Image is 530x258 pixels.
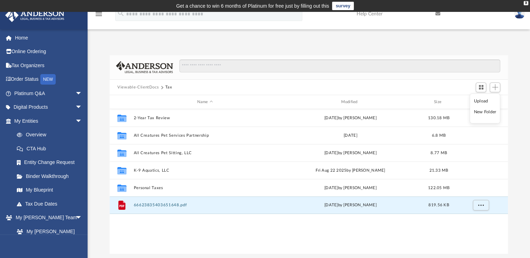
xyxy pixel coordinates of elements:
[3,8,67,22] img: Anderson Advisors Platinum Portal
[75,114,89,128] span: arrow_drop_down
[134,116,276,120] button: 2-Year Tax Review
[279,167,422,174] div: Fri Aug 22 2025 by [PERSON_NAME]
[10,197,93,211] a: Tax Due Dates
[279,150,422,156] div: [DATE] by [PERSON_NAME]
[5,72,93,87] a: Order StatusNEW
[179,59,500,73] input: Search files and folders
[5,45,93,59] a: Online Ordering
[5,58,93,72] a: Tax Organizers
[117,84,159,91] button: Viewable-ClientDocs
[40,74,56,85] div: NEW
[474,109,496,116] li: New Folder
[279,99,422,105] div: Modified
[5,100,93,114] a: Digital Productsarrow_drop_down
[279,202,422,208] div: [DATE] by [PERSON_NAME]
[473,200,489,210] button: More options
[428,203,449,207] span: 819.56 KB
[176,2,329,10] div: Get a chance to win 6 months of Platinum for free just by filling out this
[279,132,422,139] div: [DATE]
[524,1,528,5] div: close
[134,203,276,207] button: 66623835403651648.pdf
[332,2,354,10] a: survey
[133,99,276,105] div: Name
[95,13,103,18] a: menu
[5,114,93,128] a: My Entitiesarrow_drop_down
[110,109,508,254] div: grid
[75,86,89,101] span: arrow_drop_down
[5,86,93,100] a: Platinum Q&Aarrow_drop_down
[432,134,446,137] span: 6.8 MB
[10,128,93,142] a: Overview
[5,211,89,225] a: My [PERSON_NAME] Teamarrow_drop_down
[75,211,89,225] span: arrow_drop_down
[134,151,276,155] button: All Creatures Pet Sitting, LLC
[75,100,89,115] span: arrow_drop_down
[10,169,93,183] a: Binder Walkthrough
[279,185,422,191] div: [DATE] by [PERSON_NAME]
[113,99,130,105] div: id
[456,99,505,105] div: id
[470,94,500,124] ul: Add
[5,31,93,45] a: Home
[429,169,448,172] span: 21.33 MB
[134,186,276,190] button: Personal Taxes
[10,183,89,197] a: My Blueprint
[10,156,93,170] a: Entity Change Request
[428,116,449,120] span: 130.18 MB
[425,99,453,105] div: Size
[514,9,525,19] img: User Pic
[134,133,276,138] button: All Creatures Pet Services Partnership
[117,9,125,17] i: search
[476,83,486,92] button: Switch to Grid View
[431,151,447,155] span: 8.77 MB
[95,10,103,18] i: menu
[165,84,172,91] button: Tax
[10,142,93,156] a: CTA Hub
[490,83,500,92] button: Add
[279,115,422,121] div: [DATE] by [PERSON_NAME]
[10,224,86,247] a: My [PERSON_NAME] Team
[474,98,496,105] li: Upload
[428,186,449,190] span: 122.05 MB
[134,168,276,173] button: K-9 Aquatics, LLC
